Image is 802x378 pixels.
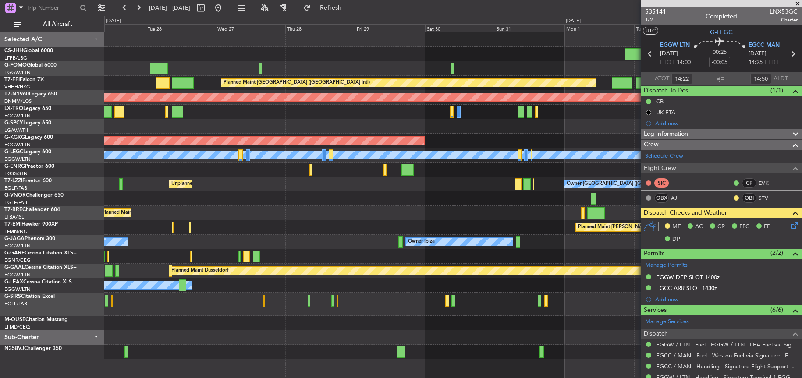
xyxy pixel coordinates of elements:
[717,223,725,231] span: CR
[770,16,798,24] span: Charter
[4,63,27,68] span: G-FOMO
[764,223,770,231] span: FP
[495,24,564,32] div: Sun 31
[567,177,688,191] div: Owner [GEOGRAPHIC_DATA] ([GEOGRAPHIC_DATA])
[660,49,678,58] span: [DATE]
[655,296,798,303] div: Add new
[23,21,92,27] span: All Aircraft
[216,24,285,32] div: Wed 27
[634,24,704,32] div: Tue 2
[106,18,121,25] div: [DATE]
[644,163,676,173] span: Flight Crew
[706,12,737,21] div: Completed
[4,141,31,148] a: EGGW/LTN
[645,152,683,161] a: Schedule Crew
[655,74,669,83] span: ATOT
[759,194,778,202] a: STV
[677,58,691,67] span: 14:00
[750,74,771,84] input: --:--
[4,98,32,105] a: DNMM/LOS
[355,24,425,32] div: Fri 29
[656,284,717,292] div: EGCC ARR SLOT 1430z
[4,228,30,235] a: LFMN/NCE
[4,193,26,198] span: G-VNOR
[4,178,22,184] span: T7-LZZI
[4,77,20,82] span: T7-FFI
[749,49,767,58] span: [DATE]
[4,222,58,227] a: T7-EMIHawker 900XP
[4,69,31,76] a: EGGW/LTN
[645,7,666,16] span: 535141
[4,346,62,351] a: N358VJChallenger 350
[4,207,22,212] span: T7-BRE
[566,18,581,25] div: [DATE]
[4,324,30,330] a: LFMD/CEQ
[4,164,54,169] a: G-ENRGPraetor 600
[4,106,51,111] a: LX-TROLegacy 650
[4,300,27,307] a: EGLF/FAB
[4,156,31,163] a: EGGW/LTN
[644,208,727,218] span: Dispatch Checks and Weather
[645,261,688,270] a: Manage Permits
[285,24,355,32] div: Thu 28
[4,294,21,299] span: G-SIRS
[4,92,57,97] a: T7-N1960Legacy 650
[149,4,190,12] span: [DATE] - [DATE]
[299,1,352,15] button: Refresh
[713,48,727,57] span: 00:25
[710,28,733,37] span: G-LEGC
[671,194,691,202] a: AJI
[644,249,664,259] span: Permits
[4,92,29,97] span: T7-N1960
[10,17,95,31] button: All Aircraft
[4,257,31,264] a: EGNR/CEG
[4,279,23,285] span: G-LEAX
[774,74,788,83] span: ALDT
[4,236,25,241] span: G-JAGA
[742,193,756,203] div: OBI
[4,214,24,220] a: LTBA/ISL
[672,235,680,244] span: DP
[146,24,216,32] div: Tue 26
[765,58,779,67] span: ELDT
[644,86,688,96] span: Dispatch To-Dos
[643,27,658,35] button: UTC
[578,221,651,234] div: Planned Maint [PERSON_NAME]
[770,248,783,258] span: (2/2)
[4,113,31,119] a: EGGW/LTN
[171,264,229,277] div: Planned Maint Dusseldorf
[4,199,27,206] a: EGLF/FAB
[4,55,27,61] a: LFPB/LBG
[4,185,27,191] a: EGLF/FAB
[4,251,25,256] span: G-GARE
[4,265,25,270] span: G-GAAL
[654,193,669,203] div: OBX
[671,179,691,187] div: - -
[4,164,25,169] span: G-ENRG
[171,177,316,191] div: Unplanned Maint [GEOGRAPHIC_DATA] ([GEOGRAPHIC_DATA])
[4,243,31,249] a: EGGW/LTN
[27,1,77,14] input: Trip Number
[645,16,666,24] span: 1/2
[4,106,23,111] span: LX-TRO
[425,24,495,32] div: Sat 30
[671,74,692,84] input: --:--
[656,352,798,359] a: EGCC / MAN - Fuel - Weston Fuel via Signature - EGCC / MAN
[4,317,25,322] span: M-OUSE
[224,76,370,89] div: Planned Maint [GEOGRAPHIC_DATA] ([GEOGRAPHIC_DATA] Intl)
[312,5,349,11] span: Refresh
[656,341,798,348] a: EGGW / LTN - Fuel - EGGW / LTN - LEA Fuel via Signature in EGGW
[644,305,667,315] span: Services
[770,7,798,16] span: LNX53GC
[660,58,674,67] span: ETOT
[4,149,23,155] span: G-LEGC
[4,170,28,177] a: EGSS/STN
[695,223,703,231] span: AC
[4,294,55,299] a: G-SIRSCitation Excel
[4,346,24,351] span: N358VJ
[4,279,72,285] a: G-LEAXCessna Citation XLS
[4,207,60,212] a: T7-BREChallenger 604
[4,77,44,82] a: T7-FFIFalcon 7X
[4,135,25,140] span: G-KGKG
[672,223,681,231] span: MF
